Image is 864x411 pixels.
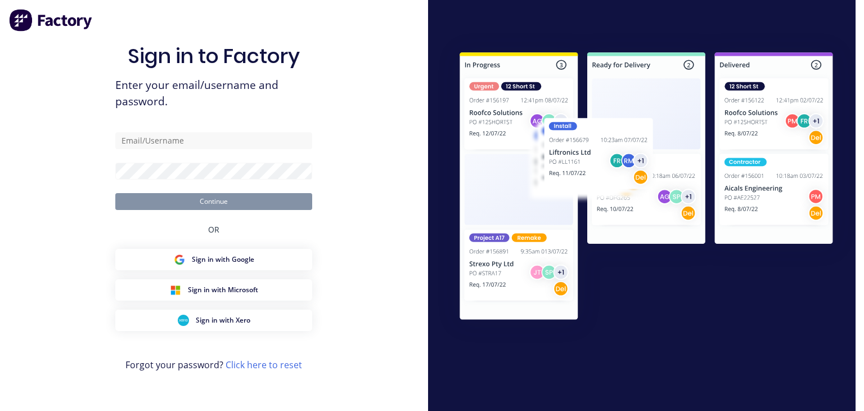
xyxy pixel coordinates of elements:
span: Enter your email/username and password. [115,77,312,110]
span: Sign in with Microsoft [188,285,258,295]
span: Sign in with Google [192,254,254,265]
img: Microsoft Sign in [170,284,181,296]
img: Sign in [437,32,856,344]
button: Google Sign inSign in with Google [115,249,312,270]
img: Factory [9,9,93,32]
span: Sign in with Xero [196,315,250,325]
a: Click here to reset [226,359,302,371]
button: Xero Sign inSign in with Xero [115,310,312,331]
button: Continue [115,193,312,210]
div: OR [208,210,219,249]
img: Xero Sign in [178,315,189,326]
span: Forgot your password? [125,358,302,372]
input: Email/Username [115,132,312,149]
button: Microsoft Sign inSign in with Microsoft [115,279,312,301]
img: Google Sign in [174,254,185,265]
h1: Sign in to Factory [128,44,300,68]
